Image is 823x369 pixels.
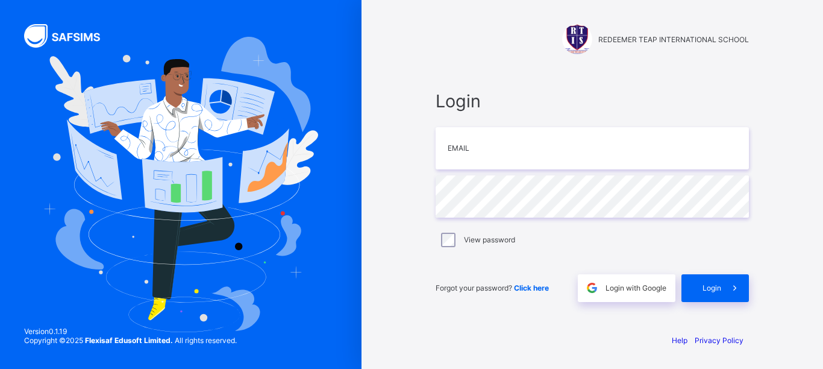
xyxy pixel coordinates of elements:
[464,235,515,244] label: View password
[703,283,721,292] span: Login
[672,336,687,345] a: Help
[606,283,666,292] span: Login with Google
[43,37,318,332] img: Hero Image
[695,336,743,345] a: Privacy Policy
[585,281,599,295] img: google.396cfc9801f0270233282035f929180a.svg
[436,283,549,292] span: Forgot your password?
[85,336,173,345] strong: Flexisaf Edusoft Limited.
[436,90,749,112] span: Login
[514,283,549,292] a: Click here
[24,327,237,336] span: Version 0.1.19
[24,24,114,48] img: SAFSIMS Logo
[598,35,749,44] span: REDEEMER TEAP INTERNATIONAL SCHOOL
[24,336,237,345] span: Copyright © 2025 All rights reserved.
